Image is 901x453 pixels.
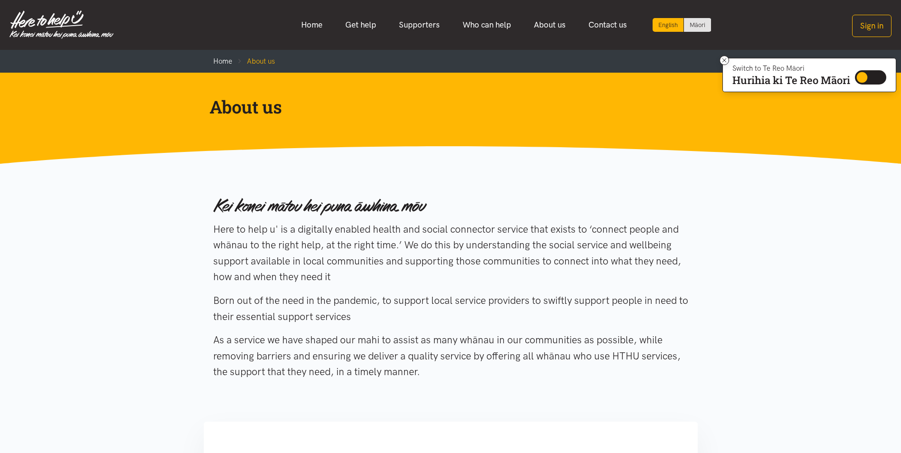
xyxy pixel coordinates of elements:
[290,15,334,35] a: Home
[522,15,577,35] a: About us
[213,293,688,324] p: Born out of the need in the pandemic, to support local service providers to swiftly support peopl...
[577,15,638,35] a: Contact us
[213,221,688,285] p: Here to help u' is a digitally enabled health and social connector service that exists to ‘connec...
[334,15,388,35] a: Get help
[653,18,711,32] div: Language toggle
[213,57,232,66] a: Home
[9,10,114,39] img: Home
[653,18,684,32] div: Current language
[852,15,892,37] button: Sign in
[451,15,522,35] a: Who can help
[388,15,451,35] a: Supporters
[732,76,850,85] p: Hurihia ki Te Reo Māori
[732,66,850,71] p: Switch to Te Reo Māori
[213,332,688,380] p: As a service we have shaped our mahi to assist as many whānau in our communities as possible, whi...
[209,95,677,118] h1: About us
[232,56,275,67] li: About us
[684,18,711,32] a: Switch to Te Reo Māori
